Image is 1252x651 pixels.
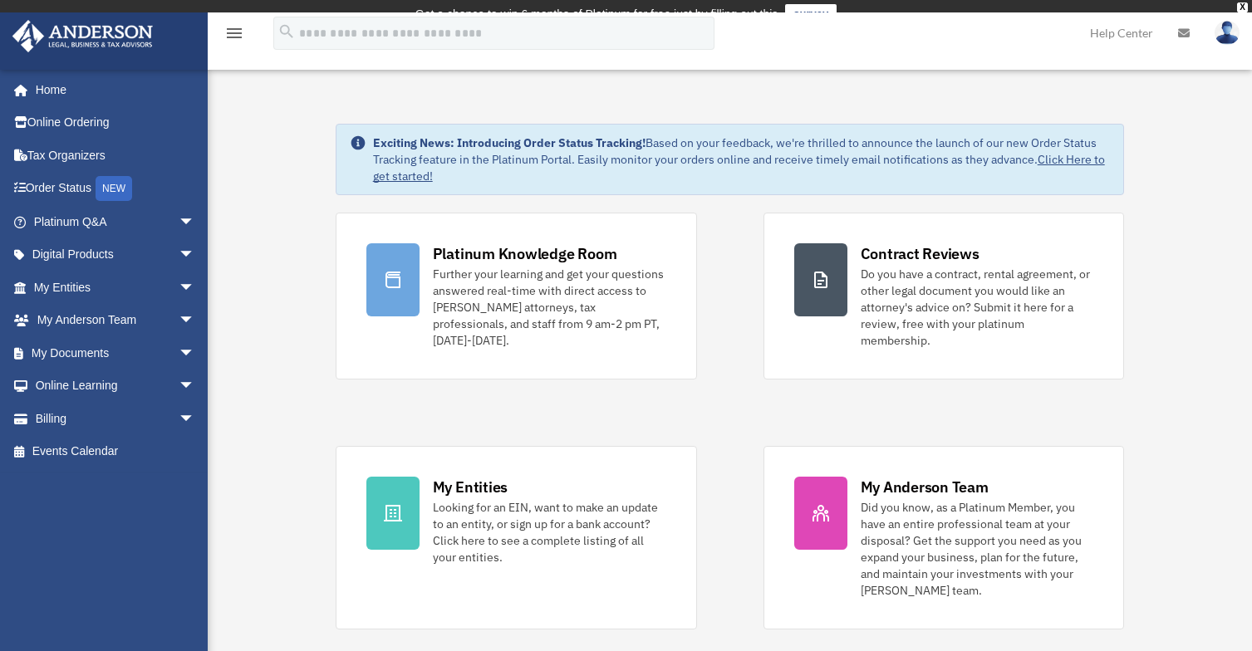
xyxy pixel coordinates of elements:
[12,304,220,337] a: My Anderson Teamarrow_drop_down
[179,205,212,239] span: arrow_drop_down
[785,4,837,24] a: survey
[12,73,212,106] a: Home
[433,499,666,565] div: Looking for an EIN, want to make an update to an entity, or sign up for a bank account? Click her...
[179,336,212,370] span: arrow_drop_down
[415,4,778,24] div: Get a chance to win 6 months of Platinum for free just by filling out this
[12,172,220,206] a: Order StatusNEW
[861,266,1094,349] div: Do you have a contract, rental agreement, or other legal document you would like an attorney's ad...
[1215,21,1240,45] img: User Pic
[12,205,220,238] a: Platinum Q&Aarrow_drop_down
[373,135,1111,184] div: Based on your feedback, we're thrilled to announce the launch of our new Order Status Tracking fe...
[861,477,989,497] div: My Anderson Team
[179,402,212,436] span: arrow_drop_down
[336,213,697,379] a: Platinum Knowledge Room Further your learning and get your questions answered real-time with dire...
[763,446,1125,629] a: My Anderson Team Did you know, as a Platinum Member, you have an entire professional team at your...
[179,238,212,272] span: arrow_drop_down
[763,213,1125,379] a: Contract Reviews Do you have a contract, rental agreement, or other legal document you would like...
[1237,2,1248,12] div: close
[7,20,158,52] img: Anderson Advisors Platinum Portal
[12,106,220,139] a: Online Ordering
[433,266,666,349] div: Further your learning and get your questions answered real-time with direct access to [PERSON_NAM...
[179,271,212,305] span: arrow_drop_down
[12,336,220,370] a: My Documentsarrow_drop_down
[433,243,617,264] div: Platinum Knowledge Room
[373,152,1105,184] a: Click Here to get started!
[12,238,220,272] a: Digital Productsarrow_drop_down
[179,304,212,338] span: arrow_drop_down
[179,370,212,404] span: arrow_drop_down
[12,402,220,435] a: Billingarrow_drop_down
[373,135,646,150] strong: Exciting News: Introducing Order Status Tracking!
[12,139,220,172] a: Tax Organizers
[861,499,1094,599] div: Did you know, as a Platinum Member, you have an entire professional team at your disposal? Get th...
[224,29,244,43] a: menu
[861,243,980,264] div: Contract Reviews
[224,23,244,43] i: menu
[96,176,132,201] div: NEW
[433,477,508,497] div: My Entities
[336,446,697,629] a: My Entities Looking for an EIN, want to make an update to an entity, or sign up for a bank accoun...
[12,271,220,304] a: My Entitiesarrow_drop_down
[12,370,220,403] a: Online Learningarrow_drop_down
[12,435,220,468] a: Events Calendar
[277,22,296,41] i: search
